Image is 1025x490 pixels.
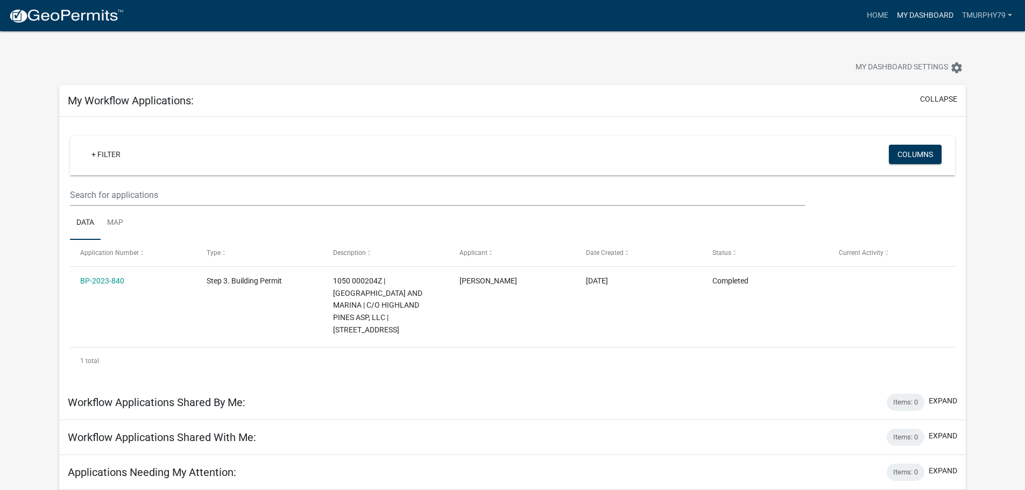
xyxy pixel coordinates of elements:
[887,429,924,446] div: Items: 0
[856,61,948,74] span: My Dashboard Settings
[333,249,366,257] span: Description
[68,466,236,479] h5: Applications Needing My Attention:
[887,464,924,481] div: Items: 0
[586,276,608,285] span: 03/29/2023
[101,206,130,240] a: Map
[70,184,804,206] input: Search for applications
[68,431,256,444] h5: Workflow Applications Shared With Me:
[70,206,101,240] a: Data
[950,61,963,74] i: settings
[70,347,955,374] div: 1 total
[80,276,124,285] a: BP-2023-840
[207,276,282,285] span: Step 3. Building Permit
[333,276,422,334] span: 1050 000204Z | HIGHLAND PINES RESORT AND MARINA | C/O HIGHLAND PINES ASP, LLC | 1000 SEMINOLE RD
[323,240,449,266] datatable-header-cell: Description
[80,249,139,257] span: Application Number
[449,240,576,266] datatable-header-cell: Applicant
[460,276,517,285] span: Tim Murphy
[929,465,957,477] button: expand
[889,145,942,164] button: Columns
[929,395,957,407] button: expand
[712,276,748,285] span: Completed
[68,396,245,409] h5: Workflow Applications Shared By Me:
[958,5,1016,26] a: tmurphy79
[863,5,893,26] a: Home
[83,145,129,164] a: + Filter
[460,249,487,257] span: Applicant
[196,240,323,266] datatable-header-cell: Type
[586,249,624,257] span: Date Created
[576,240,702,266] datatable-header-cell: Date Created
[68,94,194,107] h5: My Workflow Applications:
[59,117,966,385] div: collapse
[828,240,955,266] datatable-header-cell: Current Activity
[702,240,828,266] datatable-header-cell: Status
[920,94,957,105] button: collapse
[847,57,972,78] button: My Dashboard Settingssettings
[712,249,731,257] span: Status
[893,5,958,26] a: My Dashboard
[70,240,196,266] datatable-header-cell: Application Number
[929,430,957,442] button: expand
[887,394,924,411] div: Items: 0
[839,249,883,257] span: Current Activity
[207,249,221,257] span: Type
